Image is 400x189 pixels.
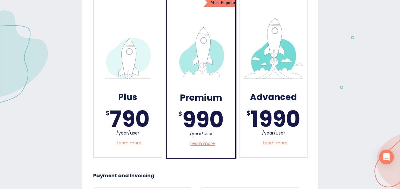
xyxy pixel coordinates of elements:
[379,150,394,164] div: Open Intercom Messenger
[97,17,158,79] img: Plus.svg
[263,140,287,146] a: Learn more
[247,108,251,130] div: $
[170,18,232,79] img: Premium.svg
[250,91,297,103] h5: Advanced
[106,108,110,130] div: $
[180,92,222,104] h5: Premium
[93,171,307,180] h6: Payment and Invoicing
[117,140,141,146] a: Learn more
[243,17,304,79] img: Advanced.svg
[178,109,182,131] div: $
[118,91,137,103] h5: Plus
[190,140,215,147] a: Learn more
